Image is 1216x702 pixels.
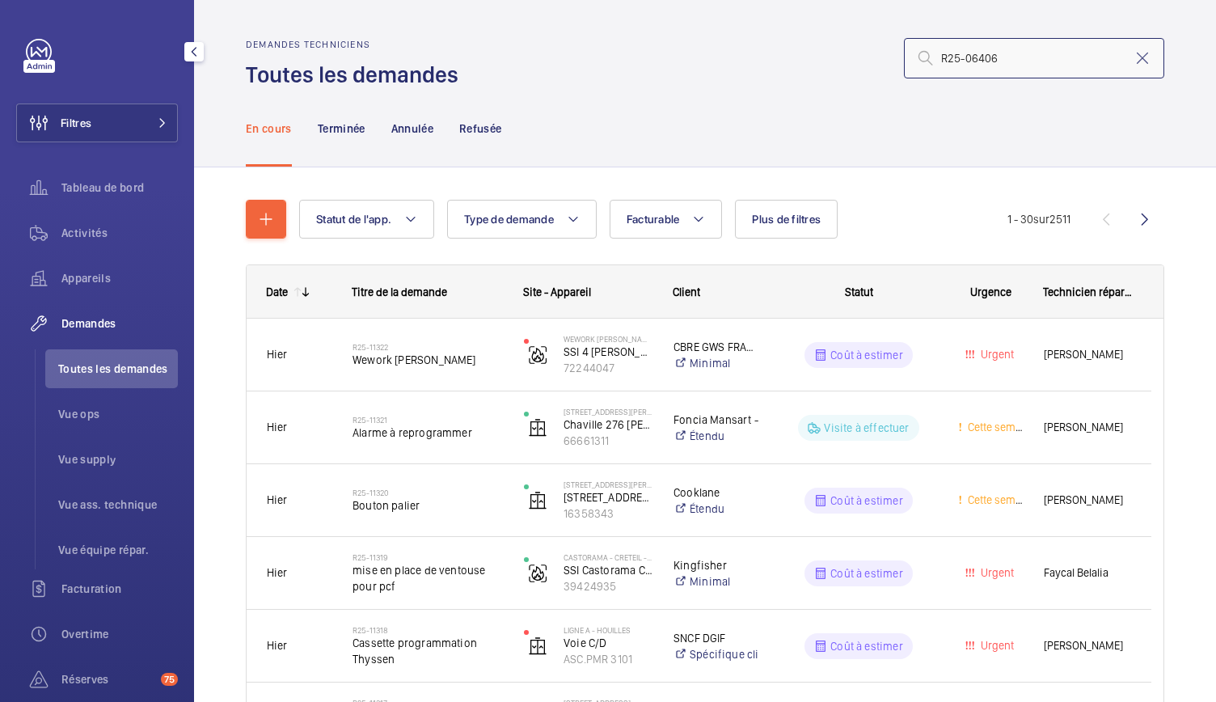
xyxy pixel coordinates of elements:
[824,420,909,436] p: Visite à effectuer
[318,121,365,137] p: Terminée
[16,104,178,142] button: Filtres
[528,345,547,365] img: fire_alarm.svg
[353,488,503,497] h2: R25-11320
[965,493,1037,506] span: Cette semaine
[1007,214,1070,225] span: 1 - 30 2511
[564,334,652,344] p: WeWork [PERSON_NAME]
[528,418,547,438] img: elevator.svg
[673,428,759,444] a: Étendu
[391,121,433,137] p: Annulée
[752,213,821,226] span: Plus de filtres
[352,285,447,298] span: Titre de la demande
[845,285,873,298] span: Statut
[1044,564,1131,582] span: Faycal Belalia
[965,421,1037,433] span: Cette semaine
[673,355,759,371] a: Minimal
[528,564,547,583] img: fire_alarm.svg
[266,285,288,298] div: Date
[299,200,434,239] button: Statut de l'app.
[673,501,759,517] a: Étendu
[61,315,178,332] span: Demandes
[447,200,597,239] button: Type de demande
[267,639,287,652] span: Hier
[564,344,652,360] p: SSI 4 [PERSON_NAME]
[1044,636,1131,655] span: [PERSON_NAME]
[564,433,652,449] p: 66661311
[673,557,759,573] p: Kingfisher
[673,630,759,646] p: SNCF DGIF
[673,285,700,298] span: Client
[353,497,503,514] span: Bouton palier
[61,180,178,196] span: Tableau de bord
[459,121,501,137] p: Refusée
[830,493,903,509] p: Coût à estimer
[61,225,178,241] span: Activités
[58,497,178,513] span: Vue ass. technique
[61,115,91,131] span: Filtres
[564,552,652,562] p: Castorama - CRETEIL - 1440
[58,542,178,558] span: Vue équipe répar.
[673,646,759,662] a: Spécifique client
[464,213,554,226] span: Type de demande
[627,213,680,226] span: Facturable
[610,200,723,239] button: Facturable
[564,562,652,578] p: SSI Castorama Créteil
[61,671,154,687] span: Réserves
[353,342,503,352] h2: R25-11322
[528,636,547,656] img: elevator.svg
[1044,418,1131,437] span: [PERSON_NAME]
[564,417,652,433] p: Chaville 276 [PERSON_NAME]
[353,562,503,594] span: mise en place de ventouse pour pcf
[267,566,287,579] span: Hier
[246,60,468,90] h1: Toutes les demandes
[904,38,1164,78] input: Chercher par numéro demande ou de devis
[61,270,178,286] span: Appareils
[564,505,652,522] p: 16358343
[58,406,178,422] span: Vue ops
[353,415,503,425] h2: R25-11321
[353,635,503,667] span: Cassette programmation Thyssen
[1033,213,1049,226] span: sur
[353,425,503,441] span: Alarme à reprogrammer
[977,348,1014,361] span: Urgent
[246,39,468,50] h2: Demandes techniciens
[735,200,838,239] button: Plus de filtres
[830,638,903,654] p: Coût à estimer
[1043,285,1132,298] span: Technicien réparateur
[58,361,178,377] span: Toutes les demandes
[673,573,759,590] a: Minimal
[564,489,652,505] p: [STREET_ADDRESS][PERSON_NAME] (ascenseur Cour salle d
[353,552,503,562] h2: R25-11319
[673,339,759,355] p: CBRE GWS FRANCE
[564,625,652,635] p: Ligne A - HOUILLES
[673,412,759,428] p: Foncia Mansart -
[564,407,652,417] p: [STREET_ADDRESS][PERSON_NAME]
[353,625,503,635] h2: R25-11318
[564,635,652,651] p: Voie C/D
[267,421,287,433] span: Hier
[1044,345,1131,364] span: [PERSON_NAME]
[353,352,503,368] span: Wework [PERSON_NAME]
[977,566,1014,579] span: Urgent
[673,484,759,501] p: Cooklane
[564,651,652,667] p: ASC.PMR 3101
[1044,491,1131,510] span: [PERSON_NAME]
[61,626,178,642] span: Overtime
[970,285,1011,298] span: Urgence
[523,285,591,298] span: Site - Appareil
[564,578,652,594] p: 39424935
[61,581,178,597] span: Facturation
[267,348,287,361] span: Hier
[564,480,652,489] p: [STREET_ADDRESS][PERSON_NAME]
[246,121,292,137] p: En cours
[161,673,178,686] span: 75
[830,347,903,363] p: Coût à estimer
[58,451,178,467] span: Vue supply
[830,565,903,581] p: Coût à estimer
[564,360,652,376] p: 72244047
[267,493,287,506] span: Hier
[528,491,547,510] img: elevator.svg
[316,213,391,226] span: Statut de l'app.
[977,639,1014,652] span: Urgent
